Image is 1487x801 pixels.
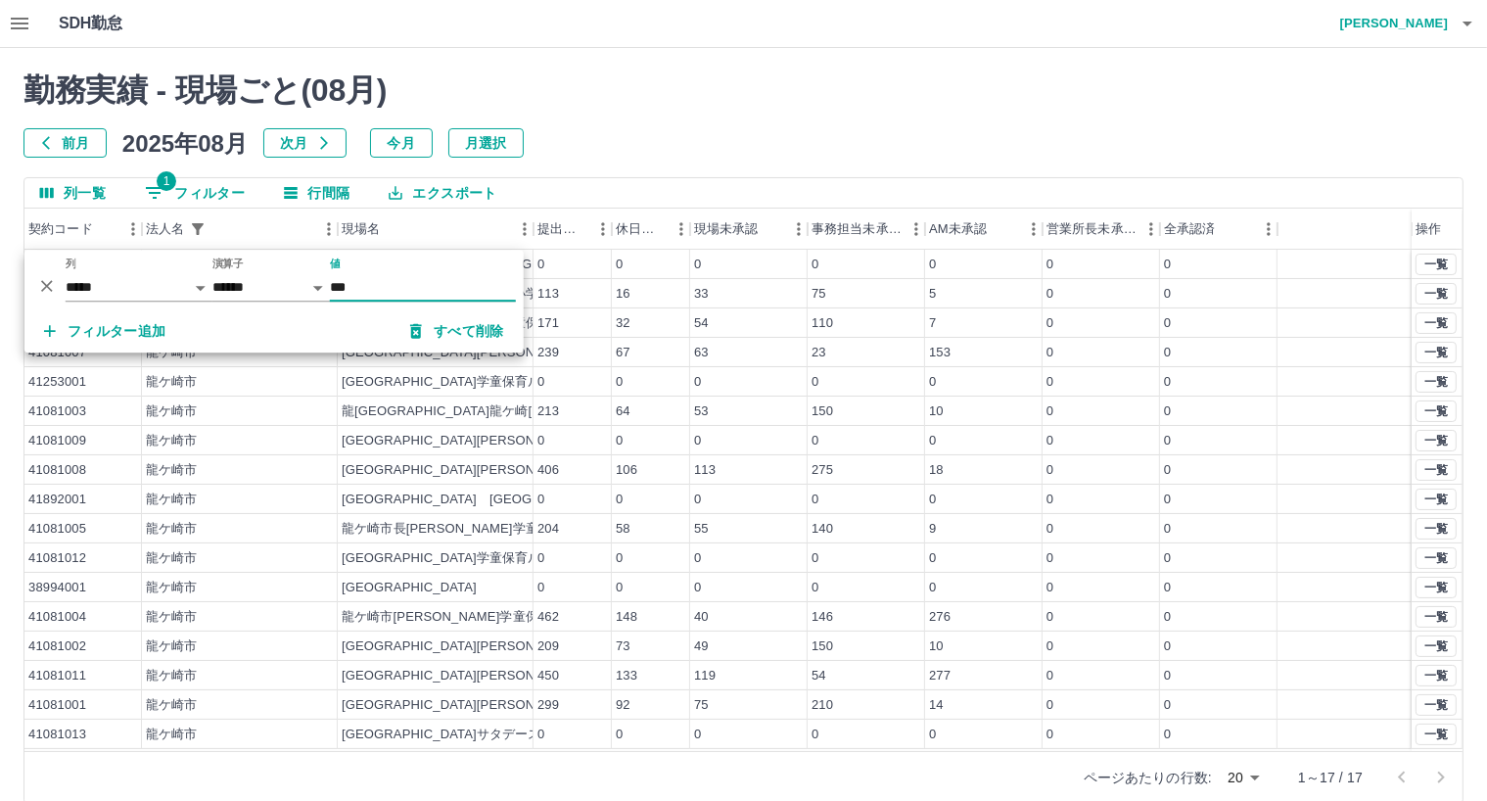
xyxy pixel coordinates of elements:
[1046,256,1053,274] div: 0
[23,71,1464,109] h2: 勤務実績 - 現場ごと( 08 月)
[1019,214,1048,244] button: メニュー
[929,696,944,715] div: 14
[588,214,618,244] button: メニュー
[142,209,338,250] div: 法人名
[694,667,716,685] div: 119
[812,285,826,304] div: 75
[1416,547,1457,569] button: 一覧
[929,285,936,304] div: 5
[146,637,198,656] div: 龍ケ崎市
[929,549,936,568] div: 0
[1164,256,1171,274] div: 0
[32,271,62,301] button: 削除
[694,520,709,539] div: 55
[929,373,936,392] div: 0
[28,432,86,450] div: 41081009
[448,128,524,158] button: 月選択
[395,313,520,349] button: すべて削除
[1164,667,1171,685] div: 0
[537,608,559,627] div: 462
[28,461,86,480] div: 41081008
[1046,285,1053,304] div: 0
[342,491,625,509] div: [GEOGRAPHIC_DATA] [GEOGRAPHIC_DATA]
[184,215,211,243] div: 1件のフィルターを適用中
[694,637,709,656] div: 49
[537,256,544,274] div: 0
[28,373,86,392] div: 41253001
[812,491,818,509] div: 0
[1416,400,1457,422] button: 一覧
[146,402,198,421] div: 龍ケ崎市
[616,209,667,250] div: 休日件数
[1046,549,1053,568] div: 0
[537,209,588,250] div: 提出件数
[616,696,630,715] div: 92
[1416,489,1457,510] button: 一覧
[812,726,818,744] div: 0
[537,696,559,715] div: 299
[342,373,619,392] div: [GEOGRAPHIC_DATA]学童保育ルーム加配契約
[146,209,184,250] div: 法人名
[1046,314,1053,333] div: 0
[694,491,701,509] div: 0
[370,128,433,158] button: 今月
[1416,518,1457,540] button: 一覧
[24,178,121,208] button: 列選択
[929,209,987,250] div: AM未承認
[342,696,674,715] div: [GEOGRAPHIC_DATA][PERSON_NAME]学童保育ルーム
[314,214,344,244] button: メニュー
[667,214,696,244] button: メニュー
[694,608,709,627] div: 40
[263,128,347,158] button: 次月
[902,214,931,244] button: メニュー
[342,432,583,450] div: [GEOGRAPHIC_DATA][PERSON_NAME]
[268,178,365,208] button: 行間隔
[342,402,724,421] div: 龍[GEOGRAPHIC_DATA]龍ケ崎[PERSON_NAME]学童保育ルーム
[1046,608,1053,627] div: 0
[812,667,826,685] div: 54
[929,579,936,597] div: 0
[1412,209,1463,250] div: 操作
[1046,579,1053,597] div: 0
[1046,209,1137,250] div: 営業所長未承認
[1416,459,1457,481] button: 一覧
[373,178,512,208] button: エクスポート
[537,579,544,597] div: 0
[616,667,637,685] div: 133
[1160,209,1278,250] div: 全承認済
[28,637,86,656] div: 41081002
[694,285,709,304] div: 33
[146,549,198,568] div: 龍ケ崎市
[929,637,944,656] div: 10
[812,549,818,568] div: 0
[537,726,544,744] div: 0
[929,726,936,744] div: 0
[1416,665,1457,686] button: 一覧
[1416,430,1457,451] button: 一覧
[694,726,701,744] div: 0
[537,314,559,333] div: 171
[330,257,341,271] label: 値
[812,256,818,274] div: 0
[342,461,674,480] div: [GEOGRAPHIC_DATA][PERSON_NAME]学童保育ルーム
[28,402,86,421] div: 41081003
[510,214,539,244] button: メニュー
[342,637,674,656] div: [GEOGRAPHIC_DATA][PERSON_NAME]学童保育ルーム
[929,432,936,450] div: 0
[1298,768,1363,787] p: 1～17 / 17
[812,432,818,450] div: 0
[1046,667,1053,685] div: 0
[146,373,198,392] div: 龍ケ崎市
[342,608,590,627] div: 龍ケ崎市[PERSON_NAME]学童保育ルーム
[694,579,701,597] div: 0
[146,491,198,509] div: 龍ケ崎市
[616,461,637,480] div: 106
[694,402,709,421] div: 53
[929,461,944,480] div: 18
[1164,579,1171,597] div: 0
[1164,461,1171,480] div: 0
[812,696,833,715] div: 210
[28,520,86,539] div: 41081005
[1046,402,1053,421] div: 0
[1416,371,1457,393] button: 一覧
